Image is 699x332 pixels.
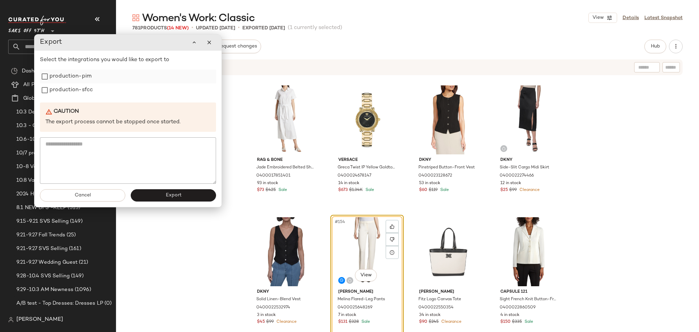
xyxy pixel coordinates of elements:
span: 9.21-9.27 SVS Selling [16,245,68,253]
span: $245 [429,319,439,325]
a: Latest Snapshot [644,14,683,22]
span: Versace [338,157,396,163]
img: 0400024678147 [333,85,401,154]
img: svg%3e [348,278,352,282]
img: 0400022532974_BLACK [252,217,320,286]
button: Hub [644,40,666,53]
span: (21) [77,259,88,266]
img: cfy_white_logo.C9jOOHJF.svg [8,16,66,25]
span: 10.8 Valentino BP SVS [16,177,72,184]
span: Pinstriped Button-Front Vest [418,165,475,171]
span: (149) [70,272,84,280]
span: 9.15-9.21 SVS Selling [16,218,69,225]
span: 8.1 NEW DFS -KEEP [16,204,66,212]
span: 0400023128672 [418,173,452,179]
a: Details [623,14,639,22]
span: Hub [651,44,660,49]
span: 9.28-10.4 SVS Selling [16,272,70,280]
span: Sale [364,188,374,192]
span: Women's Work: Classic [142,12,255,25]
span: Side-Slit Cargo Midi Skirt [500,165,549,171]
span: 9.29-10.3 AM Newness [16,286,73,294]
p: The export process cannot be stopped once started. [45,119,211,126]
span: Sale [439,188,449,192]
span: Export [165,193,181,198]
span: A/B test - Top Dresses: Dresses LP [16,300,103,307]
span: Request changes [217,44,257,49]
p: Exported [DATE] [242,25,285,32]
span: • [191,24,193,32]
div: Products [132,25,189,32]
span: Dashboard [22,67,49,75]
span: 781 [132,26,140,31]
span: 10.3 - OCT aged sale SVS [16,122,82,130]
span: (14 New) [167,26,189,31]
span: Jade Embroidered Belted Shirt Dress [256,165,314,171]
span: Greca Twist IP Yellow Goldtone Stainless Steel Bracelet Watch/35MM [338,165,395,171]
img: svg%3e [11,68,18,74]
button: View [588,13,617,23]
button: Export [131,189,216,202]
img: 0400022274466_BLACK [495,85,564,154]
img: svg%3e [8,317,14,322]
span: 10-8 Valentino BP (NOT GREEN) [16,163,97,171]
span: $73 [257,187,264,193]
span: $99 [509,187,517,193]
span: Sale [277,188,287,192]
span: 3 in stock [257,312,276,318]
span: $150 [500,319,511,325]
span: 9.21-9.27 Wedding Guest [16,259,77,266]
span: 93 in stock [257,180,278,186]
span: 4 in stock [500,312,519,318]
span: (0) [103,300,112,307]
span: $335 [512,319,522,325]
span: Clearance [518,188,540,192]
span: #154 [334,219,346,225]
span: Sight French Knit Button-Front Blazer [500,296,557,303]
img: 0400022860509_IVORY [495,217,564,286]
span: (1 currently selected) [288,24,342,32]
span: $425 [266,187,276,193]
span: All Products [23,81,54,89]
span: Sale [523,320,533,324]
span: 0400022532974 [256,305,290,311]
span: $60 [419,187,427,193]
p: Select the integrations you would like to export to [40,56,216,64]
span: (1096) [73,286,91,294]
span: View [360,273,372,278]
span: (149) [69,218,83,225]
span: rag & bone [257,157,315,163]
img: 0400023128672 [414,85,482,154]
span: 0400017851401 [256,173,290,179]
span: Clearance [275,320,297,324]
span: $99 [266,319,274,325]
span: Clearance [440,320,461,324]
span: Dkny [500,157,558,163]
span: 34 in stock [419,312,441,318]
span: 9.21-9.27 Fall Trends [16,231,65,239]
img: 0400017851401_WHITE [252,85,320,154]
span: Solid Linen-Blend Vest [256,296,301,303]
span: [PERSON_NAME] [419,289,477,295]
span: $90 [419,319,427,325]
span: 14 in stock [338,180,359,186]
span: 53 in stock [419,180,440,186]
span: 10.3 Designer Shoe Edit [16,108,76,116]
span: $25 [500,187,508,193]
img: 0400025648269_IVORY [333,217,401,286]
span: $1.34K [349,187,363,193]
span: 10/7 promo svs [16,149,55,157]
span: 0400022860509 [500,305,536,311]
span: (515) [66,204,80,212]
span: 0400025648269 [338,305,372,311]
p: updated [DATE] [196,25,235,32]
span: Global Clipboards [23,95,68,102]
span: 0400022274466 [500,173,534,179]
span: View [592,15,604,20]
span: (161) [68,245,81,253]
span: Melina Flared-Leg Pants [338,296,385,303]
span: $673 [338,187,348,193]
span: $45 [257,319,265,325]
span: 12 in stock [500,180,521,186]
span: [PERSON_NAME] [16,316,63,324]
